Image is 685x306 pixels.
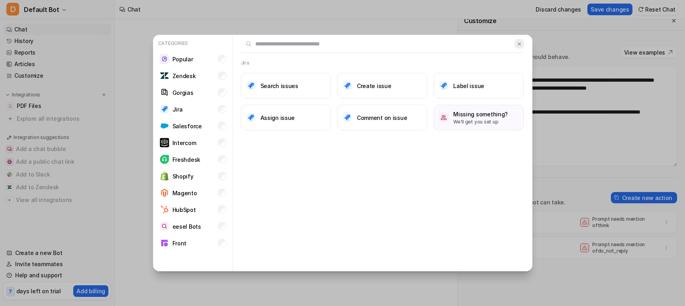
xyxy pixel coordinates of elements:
[172,172,194,180] p: Shopify
[46,13,62,29] img: Profile image for eesel
[434,73,524,98] button: Label issueLabel issue
[246,113,256,122] img: Assign issue
[80,249,159,280] button: Messages
[337,105,427,130] button: Comment on issueComment on issue
[172,122,202,130] p: Salesforce
[241,105,331,130] button: Assign issueAssign issue
[157,38,229,49] p: Categories
[16,100,133,109] div: Send us a message
[8,94,151,116] div: Send us a message
[453,118,508,126] p: We'll get you set up
[357,114,407,122] h3: Comment on issue
[172,88,194,97] p: Gorgias
[357,82,391,90] h3: Create issue
[453,110,508,118] h3: Missing something?
[172,189,197,197] p: Magento
[172,139,196,147] p: Intercom
[241,59,249,67] h2: Jira
[16,57,143,70] p: Hi there 👋
[434,105,524,130] button: /missing-somethingMissing something?We'll get you set up
[172,72,196,80] p: Zendesk
[453,82,484,90] h3: Label issue
[241,73,331,98] button: Search issuesSearch issues
[246,81,256,90] img: Search issues
[439,81,448,90] img: Label issue
[342,81,352,90] img: Create issue
[137,13,151,27] div: Close
[172,105,183,114] p: Jira
[260,82,298,90] h3: Search issues
[260,114,295,122] h3: Assign issue
[172,239,187,247] p: Front
[31,269,49,274] span: Home
[172,206,196,214] p: HubSpot
[172,222,201,231] p: eesel Bots
[172,55,193,63] p: Popular
[172,155,200,164] p: Freshdesk
[16,13,32,29] img: Profile image for Patrick
[106,269,133,274] span: Messages
[31,13,47,29] img: Profile image for Amogh
[337,73,427,98] button: Create issueCreate issue
[439,113,448,122] img: /missing-something
[16,70,143,84] p: How can we help?
[342,113,352,122] img: Comment on issue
